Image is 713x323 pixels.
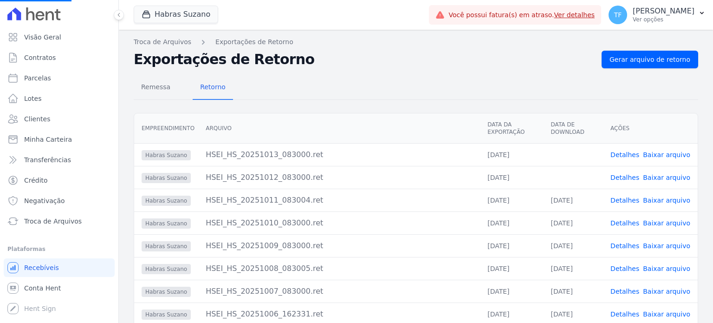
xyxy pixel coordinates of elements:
a: Detalhes [610,242,639,250]
a: Contratos [4,48,115,67]
span: Recebíveis [24,263,59,272]
a: Crédito [4,171,115,190]
nav: Breadcrumb [134,37,698,47]
a: Detalhes [610,197,639,204]
a: Troca de Arquivos [134,37,191,47]
td: [DATE] [480,234,543,257]
a: Conta Hent [4,279,115,297]
a: Baixar arquivo [643,219,690,227]
td: [DATE] [544,211,603,234]
a: Detalhes [610,265,639,272]
span: Retorno [194,78,231,96]
a: Ver detalhes [554,11,595,19]
a: Clientes [4,110,115,128]
div: HSEI_HS_20251013_083000.ret [206,149,473,160]
td: [DATE] [544,257,603,280]
td: [DATE] [480,166,543,189]
td: [DATE] [544,280,603,303]
span: Gerar arquivo de retorno [609,55,690,64]
span: Transferências [24,155,71,165]
a: Recebíveis [4,258,115,277]
span: Habras Suzano [142,241,191,251]
a: Baixar arquivo [643,151,690,158]
a: Baixar arquivo [643,288,690,295]
span: Habras Suzano [142,264,191,274]
a: Negativação [4,191,115,210]
td: [DATE] [480,211,543,234]
td: [DATE] [480,280,543,303]
p: [PERSON_NAME] [633,7,694,16]
a: Detalhes [610,151,639,158]
span: Negativação [24,196,65,205]
h2: Exportações de Retorno [134,51,594,68]
th: Arquivo [198,113,480,144]
th: Ações [603,113,698,144]
a: Baixar arquivo [643,265,690,272]
span: Troca de Arquivos [24,217,82,226]
span: TF [614,12,622,18]
span: Remessa [136,78,176,96]
th: Data de Download [544,113,603,144]
div: HSEI_HS_20251006_162331.ret [206,309,473,320]
div: HSEI_HS_20251007_083000.ret [206,286,473,297]
a: Detalhes [610,288,639,295]
a: Baixar arquivo [643,242,690,250]
span: Habras Suzano [142,150,191,160]
span: Clientes [24,114,50,124]
span: Você possui fatura(s) em atraso. [448,10,595,20]
span: Lotes [24,94,42,103]
a: Remessa [134,76,178,100]
td: [DATE] [480,257,543,280]
td: [DATE] [480,143,543,166]
a: Detalhes [610,310,639,318]
div: HSEI_HS_20251010_083000.ret [206,218,473,229]
td: [DATE] [480,189,543,211]
div: HSEI_HS_20251009_083000.ret [206,240,473,251]
td: [DATE] [544,189,603,211]
div: Plataformas [7,244,111,255]
span: Habras Suzano [142,287,191,297]
a: Parcelas [4,69,115,87]
span: Habras Suzano [142,173,191,183]
th: Data da Exportação [480,113,543,144]
span: Habras Suzano [142,218,191,229]
nav: Tab selector [134,76,233,100]
a: Minha Carteira [4,130,115,149]
span: Minha Carteira [24,135,72,144]
span: Conta Hent [24,283,61,293]
a: Transferências [4,151,115,169]
a: Visão Geral [4,28,115,46]
a: Retorno [193,76,233,100]
button: Habras Suzano [134,6,218,23]
span: Habras Suzano [142,196,191,206]
span: Contratos [24,53,56,62]
a: Exportações de Retorno [215,37,293,47]
td: [DATE] [544,234,603,257]
th: Empreendimento [134,113,198,144]
div: HSEI_HS_20251011_083004.ret [206,195,473,206]
a: Detalhes [610,219,639,227]
span: Parcelas [24,73,51,83]
a: Troca de Arquivos [4,212,115,231]
a: Lotes [4,89,115,108]
a: Gerar arquivo de retorno [602,51,698,68]
span: Habras Suzano [142,310,191,320]
button: TF [PERSON_NAME] Ver opções [601,2,713,28]
span: Crédito [24,176,48,185]
a: Baixar arquivo [643,174,690,181]
span: Visão Geral [24,33,61,42]
div: HSEI_HS_20251008_083005.ret [206,263,473,274]
a: Baixar arquivo [643,197,690,204]
a: Detalhes [610,174,639,181]
p: Ver opções [633,16,694,23]
div: HSEI_HS_20251012_083000.ret [206,172,473,183]
a: Baixar arquivo [643,310,690,318]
